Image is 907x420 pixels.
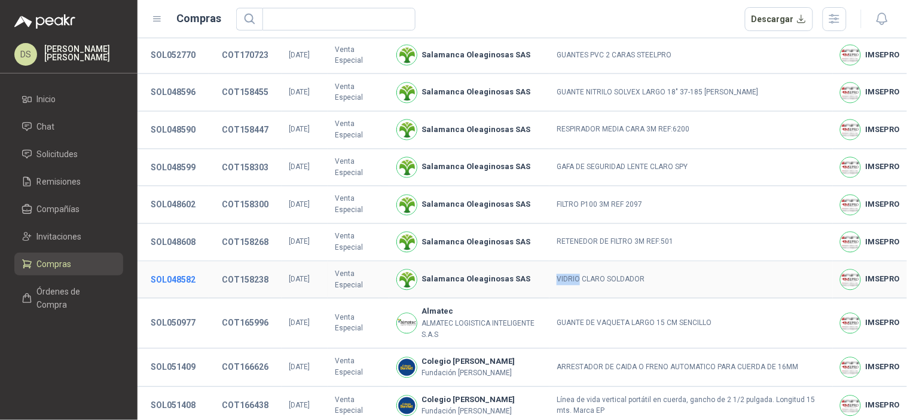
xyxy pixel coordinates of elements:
[397,358,417,378] img: Company Logo
[37,285,112,311] span: Órdenes de Compra
[549,262,833,299] td: VIDRIO CLARO SOLDADOR
[216,82,274,103] button: COT158455
[289,363,310,372] span: [DATE]
[422,318,543,341] p: ALMATEC LOGISTICA INTELIGENTE S.A.S
[145,395,201,416] button: SOL051408
[14,14,75,29] img: Logo peakr
[422,49,531,61] b: Salamanca Oleaginosas SAS
[37,203,80,216] span: Compañías
[549,149,833,187] td: GAFA DE SEGURIDAD LENTE CLARO SPY
[549,224,833,262] td: RETENEDOR DE FILTRO 3M REF:501
[328,37,389,75] td: Venta Especial
[866,124,900,136] b: IMSEPRO
[37,257,72,271] span: Compras
[397,45,417,65] img: Company Logo
[841,83,860,103] img: Company Logo
[397,83,417,103] img: Company Logo
[14,225,123,248] a: Invitaciones
[549,112,833,149] td: RESPIRADOR MEDIA CARA 3M REF:6200
[289,319,310,327] span: [DATE]
[14,198,123,220] a: Compañías
[328,112,389,149] td: Venta Especial
[145,157,201,179] button: SOL048599
[328,149,389,187] td: Venta Especial
[328,186,389,224] td: Venta Especial
[328,74,389,112] td: Venta Especial
[328,349,389,387] td: Venta Especial
[216,395,274,416] button: COT166438
[549,349,833,387] td: ARRESTADOR DE CAIDA O FRENO AUTOMATICO PARA CUERDA DE 16MM
[549,299,833,348] td: GUANTE DE VAQUETA LARGO 15 CM SENCILLO
[841,232,860,252] img: Company Logo
[841,45,860,65] img: Company Logo
[37,93,56,106] span: Inicio
[37,175,81,188] span: Remisiones
[14,170,123,193] a: Remisiones
[841,195,860,215] img: Company Logo
[328,299,389,348] td: Venta Especial
[328,224,389,262] td: Venta Especial
[422,161,531,173] b: Salamanca Oleaginosas SAS
[866,49,900,61] b: IMSEPRO
[14,280,123,316] a: Órdenes de Compra
[216,232,274,253] button: COT158268
[37,120,55,133] span: Chat
[549,74,833,112] td: GUANTE NITRILO SOLVEX LARGO 18" 37-185 [PERSON_NAME]
[216,157,274,179] button: COT158303
[841,120,860,140] img: Company Logo
[289,88,310,97] span: [DATE]
[14,88,123,111] a: Inicio
[422,406,515,418] p: Fundación [PERSON_NAME]
[866,237,900,249] b: IMSEPRO
[866,400,900,412] b: IMSEPRO
[14,143,123,165] a: Solicitudes
[145,232,201,253] button: SOL048608
[177,10,222,27] h1: Compras
[397,232,417,252] img: Company Logo
[216,357,274,378] button: COT166626
[216,44,274,66] button: COT170723
[145,119,201,141] button: SOL048590
[289,275,310,284] span: [DATE]
[216,119,274,141] button: COT158447
[549,186,833,224] td: FILTRO P100 3M REF 2097
[422,199,531,211] b: Salamanca Oleaginosas SAS
[145,82,201,103] button: SOL048596
[397,396,417,416] img: Company Logo
[216,312,274,334] button: COT165996
[145,44,201,66] button: SOL052770
[289,201,310,209] span: [DATE]
[422,306,543,318] b: Almatec
[14,115,123,138] a: Chat
[841,270,860,290] img: Company Logo
[422,394,515,406] b: Colegio [PERSON_NAME]
[745,7,814,31] button: Descargar
[397,270,417,290] img: Company Logo
[841,158,860,177] img: Company Logo
[289,163,310,171] span: [DATE]
[422,274,531,286] b: Salamanca Oleaginosas SAS
[289,401,310,410] span: [DATE]
[422,87,531,99] b: Salamanca Oleaginosas SAS
[549,37,833,75] td: GUANTES PVC 2 CARAS STEELPRO
[216,194,274,216] button: COT158300
[289,238,310,246] span: [DATE]
[14,43,37,66] div: DS
[866,87,900,99] b: IMSEPRO
[866,317,900,329] b: IMSEPRO
[397,158,417,177] img: Company Logo
[145,194,201,216] button: SOL048602
[866,161,900,173] b: IMSEPRO
[866,361,900,373] b: IMSEPRO
[422,356,515,368] b: Colegio [PERSON_NAME]
[422,368,515,379] p: Fundación [PERSON_NAME]
[866,199,900,211] b: IMSEPRO
[866,274,900,286] b: IMSEPRO
[841,358,860,378] img: Company Logo
[145,312,201,334] button: SOL050977
[841,314,860,333] img: Company Logo
[397,120,417,140] img: Company Logo
[289,51,310,59] span: [DATE]
[37,230,82,243] span: Invitaciones
[44,45,123,62] p: [PERSON_NAME] [PERSON_NAME]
